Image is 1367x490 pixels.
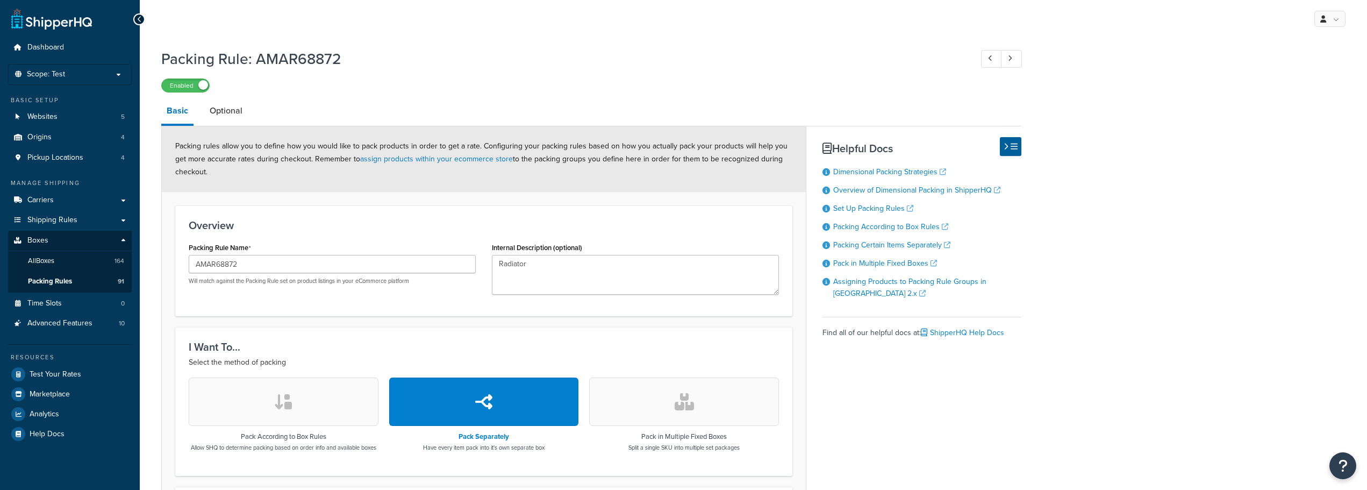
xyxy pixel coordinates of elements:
p: Have every item pack into it's own separate box [423,443,545,452]
h3: Overview [189,219,779,231]
span: Advanced Features [27,319,92,328]
a: Previous Record [981,50,1002,68]
a: Time Slots0 [8,294,132,314]
a: Dimensional Packing Strategies [833,166,946,177]
a: Marketplace [8,385,132,404]
span: Boxes [27,236,48,245]
span: 4 [121,153,125,162]
span: 164 [114,257,124,266]
h3: Pack in Multiple Fixed Boxes [628,433,740,441]
a: Packing According to Box Rules [833,221,948,232]
button: Hide Help Docs [1000,137,1021,156]
a: Assigning Products to Packing Rule Groups in [GEOGRAPHIC_DATA] 2.x [833,276,986,299]
a: Packing Rules91 [8,272,132,292]
li: Websites [8,107,132,127]
span: Packing rules allow you to define how you would like to pack products in order to get a rate. Con... [175,140,788,177]
p: Select the method of packing [189,356,779,369]
a: Set Up Packing Rules [833,203,913,214]
span: Analytics [30,410,59,419]
span: Pickup Locations [27,153,83,162]
span: Shipping Rules [27,216,77,225]
button: Open Resource Center [1329,452,1356,479]
h3: Pack Separately [423,433,545,441]
span: Origins [27,133,52,142]
textarea: Radiator [492,255,779,295]
span: Time Slots [27,299,62,308]
a: Overview of Dimensional Packing in ShipperHQ [833,184,1000,196]
a: assign products within your ecommerce store [360,153,513,165]
span: Dashboard [27,43,64,52]
li: Boxes [8,231,132,292]
a: Basic [161,98,194,126]
a: Dashboard [8,38,132,58]
span: 91 [118,277,124,286]
a: Next Record [1001,50,1022,68]
span: 10 [119,319,125,328]
h3: I Want To... [189,341,779,353]
a: Origins4 [8,127,132,147]
li: Advanced Features [8,314,132,333]
div: Find all of our helpful docs at: [822,317,1021,340]
a: AllBoxes164 [8,251,132,271]
p: Allow SHQ to determine packing based on order info and available boxes [191,443,376,452]
span: Marketplace [30,390,70,399]
a: Boxes [8,231,132,251]
a: Packing Certain Items Separately [833,239,950,251]
div: Basic Setup [8,96,132,105]
a: Shipping Rules [8,210,132,230]
label: Internal Description (optional) [492,244,582,252]
div: Resources [8,353,132,362]
li: Packing Rules [8,272,132,292]
span: Carriers [27,196,54,205]
div: Manage Shipping [8,179,132,188]
p: Will match against the Packing Rule set on product listings in your eCommerce platform [189,277,476,285]
span: 4 [121,133,125,142]
a: Analytics [8,404,132,424]
span: 5 [121,112,125,122]
span: Test Your Rates [30,370,81,379]
h1: Packing Rule: AMAR68872 [161,48,961,69]
a: Carriers [8,190,132,210]
a: Optional [204,98,248,124]
span: Packing Rules [28,277,72,286]
li: Time Slots [8,294,132,314]
a: Pack in Multiple Fixed Boxes [833,258,937,269]
label: Enabled [162,79,209,92]
span: Websites [27,112,58,122]
h3: Helpful Docs [822,143,1021,154]
li: Pickup Locations [8,148,132,168]
span: All Boxes [28,257,54,266]
a: Websites5 [8,107,132,127]
h3: Pack According to Box Rules [191,433,376,441]
a: Pickup Locations4 [8,148,132,168]
label: Packing Rule Name [189,244,251,252]
a: ShipperHQ Help Docs [921,327,1004,338]
span: 0 [121,299,125,308]
a: Advanced Features10 [8,314,132,333]
span: Help Docs [30,430,65,439]
span: Scope: Test [27,70,65,79]
p: Split a single SKU into multiple set packages [628,443,740,452]
li: Origins [8,127,132,147]
a: Test Your Rates [8,365,132,384]
a: Help Docs [8,424,132,444]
